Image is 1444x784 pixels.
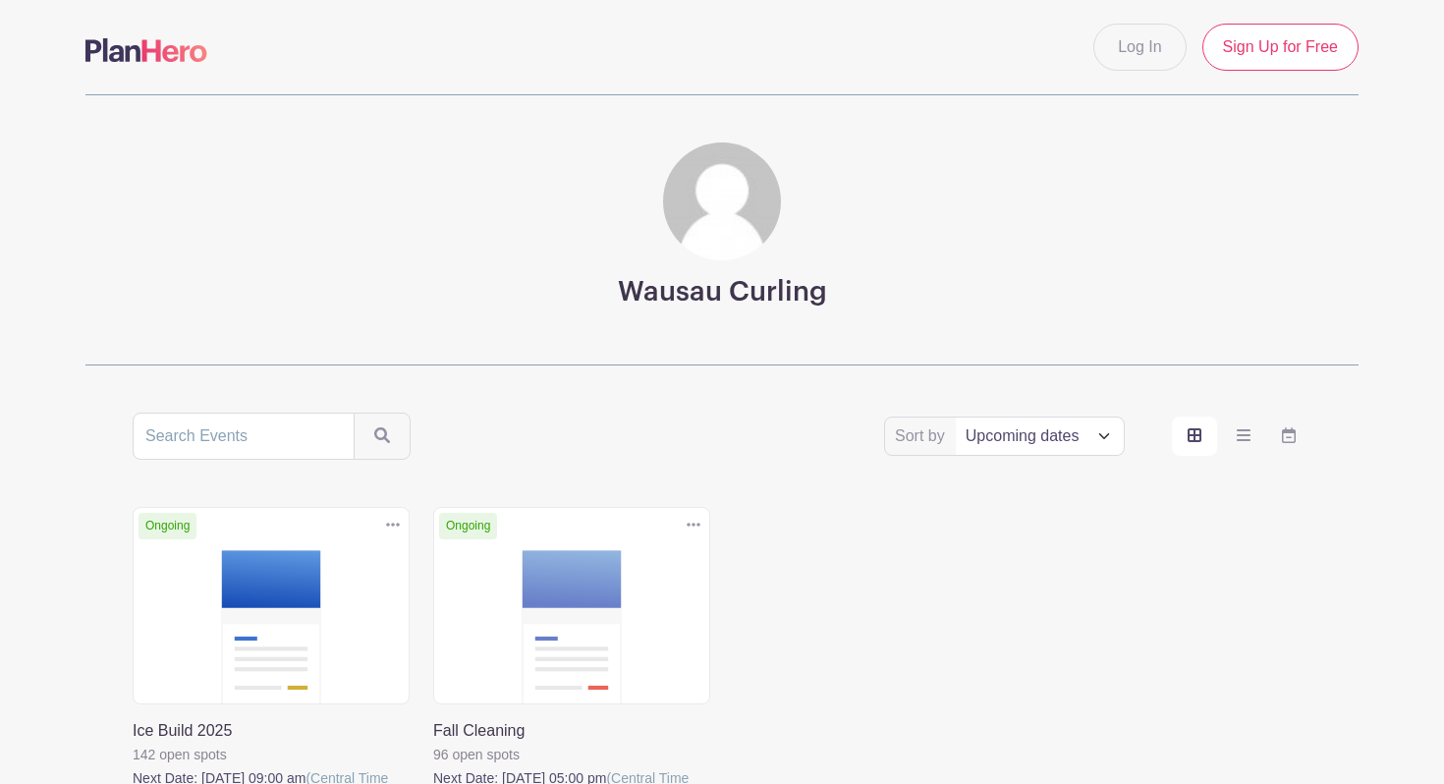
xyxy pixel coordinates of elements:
[133,413,355,460] input: Search Events
[85,38,207,62] img: logo-507f7623f17ff9eddc593b1ce0a138ce2505c220e1c5a4e2b4648c50719b7d32.svg
[618,276,827,309] h3: Wausau Curling
[1093,24,1186,71] a: Log In
[663,142,781,260] img: default-ce2991bfa6775e67f084385cd625a349d9dcbb7a52a09fb2fda1e96e2d18dcdb.png
[1202,24,1359,71] a: Sign Up for Free
[1172,417,1311,456] div: order and view
[895,424,951,448] label: Sort by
